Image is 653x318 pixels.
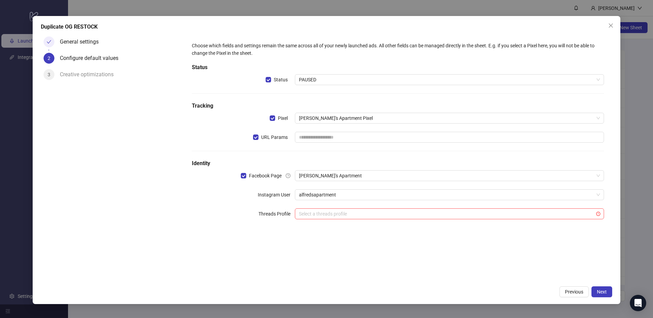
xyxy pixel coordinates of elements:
span: check [47,39,51,44]
label: Threads Profile [258,208,295,219]
div: Duplicate OG RESTOCK [41,23,612,31]
span: close [608,23,614,28]
button: Previous [559,286,589,297]
span: Previous [565,289,583,295]
div: Creative optimizations [60,69,119,80]
div: Choose which fields and settings remain the same across all of your newly launched ads. All other... [192,42,604,57]
span: 3 [48,72,50,77]
label: Instagram User [258,189,295,200]
h5: Tracking [192,102,604,110]
div: Configure default values [60,53,124,64]
span: PAUSED [299,75,600,85]
span: URL Params [258,133,290,141]
div: General settings [60,36,104,47]
span: Next [597,289,607,295]
h5: Identity [192,159,604,168]
h5: Status [192,63,604,71]
span: Pixel [275,114,290,122]
span: 2 [48,55,50,61]
button: Close [605,20,616,31]
span: exclamation-circle [596,212,600,216]
span: question-circle [286,173,290,178]
span: alfredsapartment [299,190,600,200]
span: Alfred's Apartment [299,171,600,181]
span: Facebook Page [246,172,284,179]
div: Open Intercom Messenger [630,295,646,311]
span: Status [271,76,290,83]
button: Next [591,286,612,297]
span: Alfred's Apartment Pixel [299,113,600,123]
